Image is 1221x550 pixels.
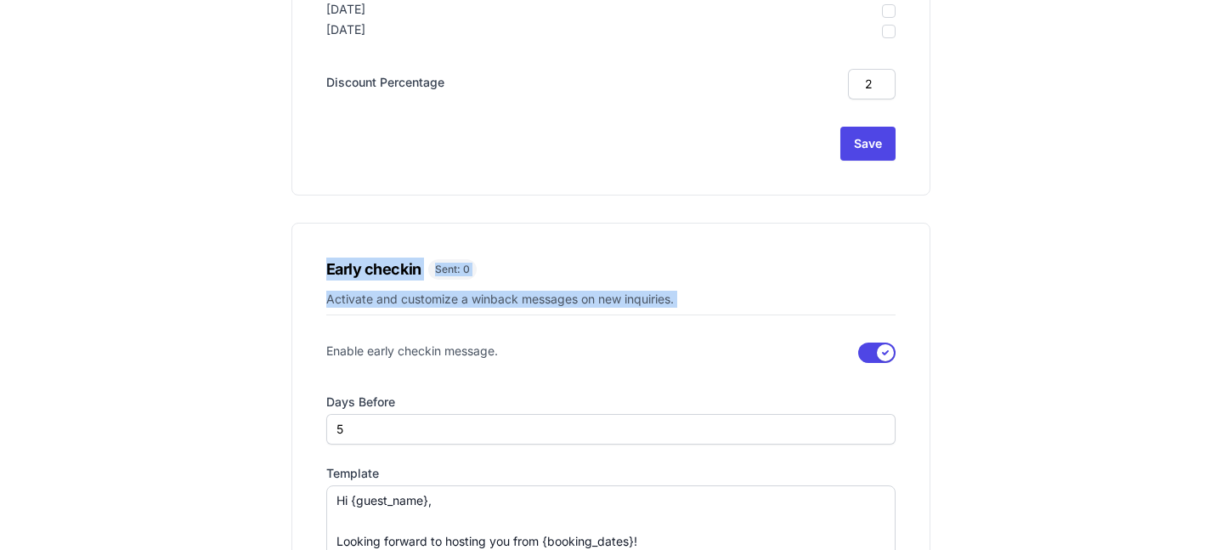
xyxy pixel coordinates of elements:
[326,291,896,315] p: Activate and customize a winback messages on new inquiries.
[428,259,477,280] span: Sent: 0
[840,127,896,161] input: Save
[326,1,365,18] label: [DATE]
[326,258,421,281] h1: Early checkin
[326,465,896,482] label: Template
[326,74,611,91] label: Discount percentage
[326,343,498,360] p: Enable early checkin message.
[326,21,365,38] label: [DATE]
[326,394,896,411] label: Days before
